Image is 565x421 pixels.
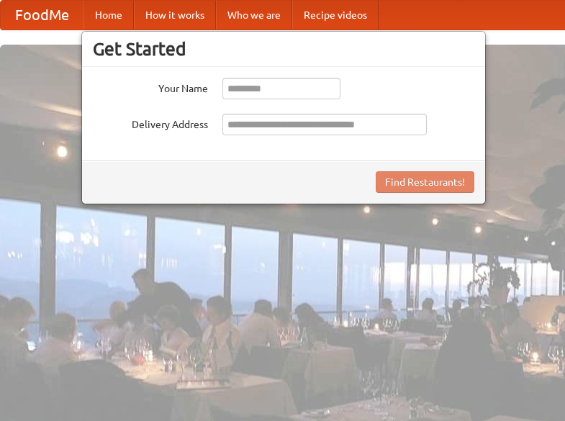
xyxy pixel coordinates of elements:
[93,38,474,60] h3: Get Started
[134,1,216,30] a: How it works
[292,1,379,30] a: Recipe videos
[93,114,208,132] label: Delivery Address
[93,78,208,96] label: Your Name
[83,1,134,30] a: Home
[376,171,474,193] button: Find Restaurants!
[216,1,292,30] a: Who we are
[1,1,83,30] a: FoodMe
